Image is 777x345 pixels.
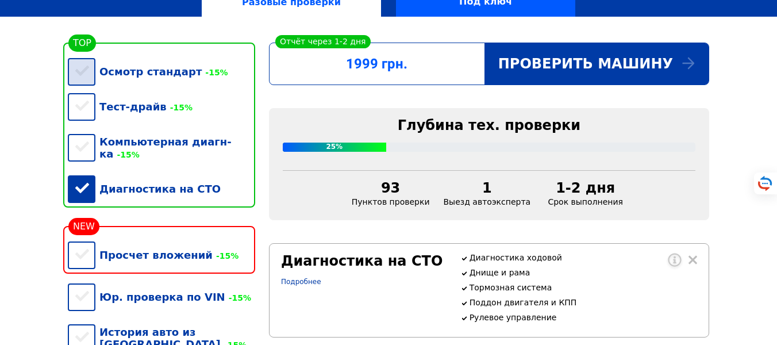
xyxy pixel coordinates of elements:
div: Проверить машину [484,43,709,85]
p: Поддон двигателя и КПП [470,298,697,307]
span: -15% [225,293,251,302]
p: Днище и рама [470,268,697,277]
div: Диагностика на СТО [281,253,447,269]
div: 93 [352,180,430,196]
div: Пунктов проверки [345,180,437,206]
div: 1-2 дня [544,180,626,196]
div: 1999 грн. [270,56,484,72]
span: -15% [113,150,139,159]
span: -15% [167,103,193,112]
div: Выезд автоэксперта [437,180,538,206]
div: Юр. проверка по VIN [68,279,255,315]
span: -15% [213,251,239,260]
p: Рулевое управление [470,313,697,322]
div: Глубина тех. проверки [283,117,695,133]
div: Диагностика на СТО [68,171,255,206]
div: 25% [283,143,386,152]
div: Осмотр стандарт [68,54,255,89]
p: Диагностика ходовой [470,253,697,262]
div: Тест-драйв [68,89,255,124]
div: Срок выполнения [537,180,633,206]
div: Компьютерная диагн-ка [68,124,255,171]
div: Просчет вложений [68,237,255,273]
span: -15% [202,68,228,77]
div: 1 [444,180,531,196]
a: Подробнее [281,278,321,286]
p: Тормозная система [470,283,697,292]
